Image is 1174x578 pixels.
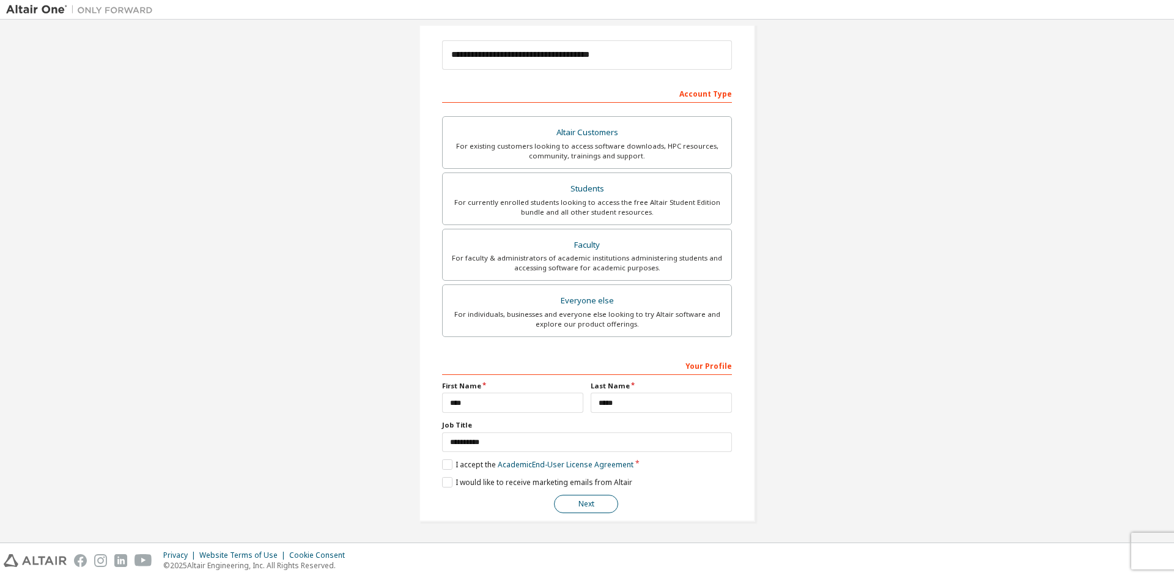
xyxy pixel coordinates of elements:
[450,141,724,161] div: For existing customers looking to access software downloads, HPC resources, community, trainings ...
[442,355,732,375] div: Your Profile
[442,381,583,391] label: First Name
[135,554,152,567] img: youtube.svg
[163,550,199,560] div: Privacy
[450,292,724,309] div: Everyone else
[450,253,724,273] div: For faculty & administrators of academic institutions administering students and accessing softwa...
[163,560,352,571] p: © 2025 Altair Engineering, Inc. All Rights Reserved.
[442,420,732,430] label: Job Title
[199,550,289,560] div: Website Terms of Use
[591,381,732,391] label: Last Name
[450,180,724,198] div: Students
[450,309,724,329] div: For individuals, businesses and everyone else looking to try Altair software and explore our prod...
[450,124,724,141] div: Altair Customers
[450,198,724,217] div: For currently enrolled students looking to access the free Altair Student Edition bundle and all ...
[442,83,732,103] div: Account Type
[114,554,127,567] img: linkedin.svg
[554,495,618,513] button: Next
[6,4,159,16] img: Altair One
[442,477,632,487] label: I would like to receive marketing emails from Altair
[4,554,67,567] img: altair_logo.svg
[289,550,352,560] div: Cookie Consent
[450,237,724,254] div: Faculty
[442,459,633,470] label: I accept the
[498,459,633,470] a: Academic End-User License Agreement
[94,554,107,567] img: instagram.svg
[74,554,87,567] img: facebook.svg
